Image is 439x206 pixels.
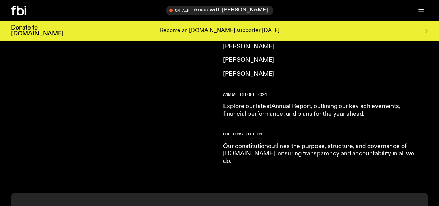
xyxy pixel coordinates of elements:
button: On AirArvos with [PERSON_NAME] [166,6,273,15]
p: outlines the purpose, structure, and governance of [DOMAIN_NAME], ensuring transparency and accou... [223,143,423,165]
h2: Our Constitution [223,132,423,136]
p: Explore our latest , outlining our key achievements, financial performance, and plans for the yea... [223,103,423,118]
p: [PERSON_NAME] [223,71,423,78]
h3: Donate to [DOMAIN_NAME] [11,25,64,37]
p: [PERSON_NAME] [223,43,423,51]
h2: Annual report 2024 [223,93,423,97]
p: Become an [DOMAIN_NAME] supporter [DATE] [160,28,279,34]
p: [PERSON_NAME] [223,57,423,64]
a: Our constitution [223,143,268,149]
a: Annual Report [271,103,311,109]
